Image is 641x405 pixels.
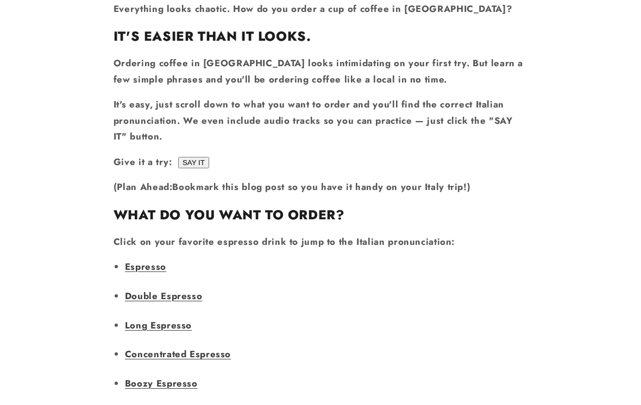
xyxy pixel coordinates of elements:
a: Boozy Espresso [125,377,198,390]
a: Espresso [125,260,166,273]
strong: Plan Ahead: [117,180,172,193]
a: Concentrated Espresso [125,347,231,360]
a: Long Espresso [125,319,192,332]
a: Double Espresso [125,289,202,302]
p: Ordering coffee in [GEOGRAPHIC_DATA] looks intimidating on your first try. But learn a few simple... [114,55,527,87]
h2: It's easier than it looks. [114,28,527,45]
h2: What do you want to order? [114,206,527,223]
input: SAY IT [178,157,209,168]
p: It's easy, just scroll down to what you want to order and you'll find the correct Italian pronunc... [114,97,527,145]
p: ( Bookmark this blog post so you have it handy on your Italy trip!) [114,179,527,195]
p: Give it a try: [114,154,527,170]
p: Click on your favorite espresso drink to jump to the Italian pronunciation: [114,234,527,250]
p: Everything looks chaotic. How do you order a cup of coffee in [GEOGRAPHIC_DATA]? [114,1,527,17]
